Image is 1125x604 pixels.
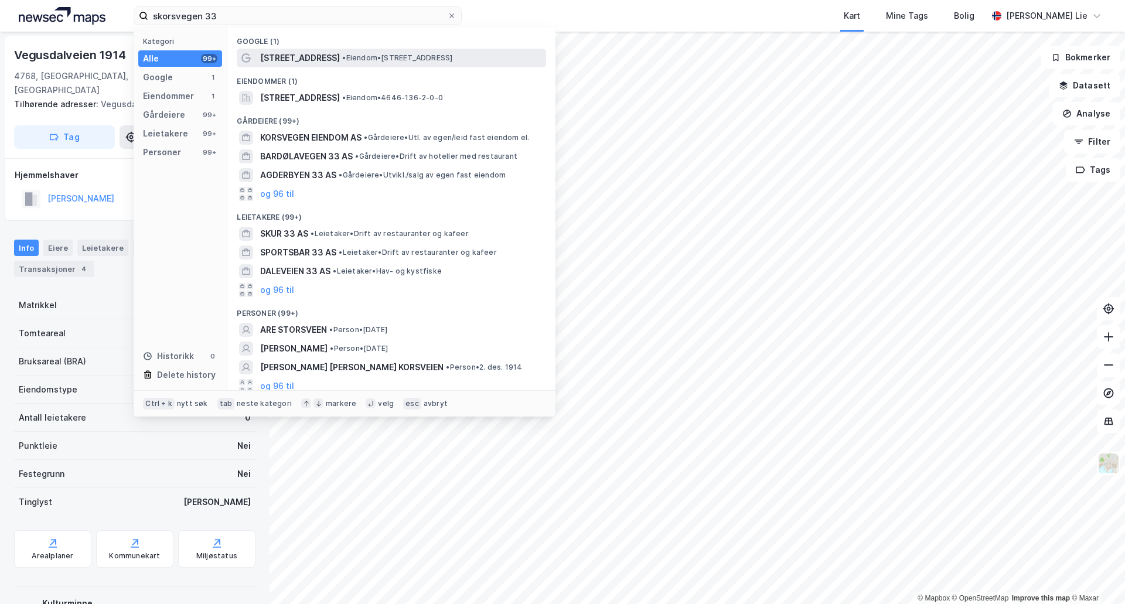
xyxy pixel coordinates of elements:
[19,354,86,368] div: Bruksareal (BRA)
[952,594,1009,602] a: OpenStreetMap
[201,148,217,157] div: 99+
[886,9,928,23] div: Mine Tags
[143,89,194,103] div: Eiendommer
[208,352,217,361] div: 0
[201,110,217,120] div: 99+
[326,399,356,408] div: markere
[333,267,336,275] span: •
[260,91,340,105] span: [STREET_ADDRESS]
[1012,594,1070,602] a: Improve this map
[19,7,105,25] img: logo.a4113a55bc3d86da70a041830d287a7e.svg
[19,298,57,312] div: Matrikkel
[918,594,950,602] a: Mapbox
[14,69,198,97] div: 4768, [GEOGRAPHIC_DATA], [GEOGRAPHIC_DATA]
[227,67,555,88] div: Eiendommer (1)
[260,187,294,201] button: og 96 til
[143,398,175,410] div: Ctrl + k
[339,248,496,257] span: Leietaker • Drift av restauranter og kafeer
[227,203,555,224] div: Leietakere (99+)
[19,495,52,509] div: Tinglyst
[954,9,974,23] div: Bolig
[1064,130,1120,153] button: Filter
[260,379,294,393] button: og 96 til
[403,398,421,410] div: esc
[260,131,362,145] span: KORSVEGEN EIENDOM AS
[109,551,160,561] div: Kommunekart
[148,7,447,25] input: Søk på adresse, matrikkel, gårdeiere, leietakere eller personer
[19,326,66,340] div: Tomteareal
[19,383,77,397] div: Eiendomstype
[260,227,308,241] span: SKUR 33 AS
[339,170,506,180] span: Gårdeiere • Utvikl./salg av egen fast eiendom
[14,125,115,149] button: Tag
[329,325,333,334] span: •
[196,551,237,561] div: Miljøstatus
[19,411,86,425] div: Antall leietakere
[227,299,555,320] div: Personer (99+)
[260,323,327,337] span: ARE STORSVEEN
[311,229,314,238] span: •
[237,399,292,408] div: neste kategori
[260,149,353,163] span: BARDØLAVEGEN 33 AS
[14,240,39,256] div: Info
[201,54,217,63] div: 99+
[14,99,101,109] span: Tilhørende adresser:
[260,245,336,260] span: SPORTSBAR 33 AS
[342,53,346,62] span: •
[14,261,94,277] div: Transaksjoner
[177,399,208,408] div: nytt søk
[133,240,177,256] div: Datasett
[446,363,449,371] span: •
[15,168,255,182] div: Hjemmelshaver
[19,467,64,481] div: Festegrunn
[1049,74,1120,97] button: Datasett
[143,52,159,66] div: Alle
[1041,46,1120,69] button: Bokmerker
[43,240,73,256] div: Eiere
[355,152,517,161] span: Gårdeiere • Drift av hoteller med restaurant
[183,495,251,509] div: [PERSON_NAME]
[19,439,57,453] div: Punktleie
[32,551,73,561] div: Arealplaner
[355,152,359,161] span: •
[245,411,251,425] div: 0
[1097,452,1120,475] img: Z
[1066,548,1125,604] div: Kontrollprogram for chat
[143,349,194,363] div: Historikk
[424,399,448,408] div: avbryt
[260,168,336,182] span: AGDERBYEN 33 AS
[260,360,444,374] span: [PERSON_NAME] [PERSON_NAME] KORSVEIEN
[330,344,333,353] span: •
[333,267,442,276] span: Leietaker • Hav- og kystfiske
[14,46,128,64] div: Vegusdalveien 1914
[260,283,294,297] button: og 96 til
[77,240,128,256] div: Leietakere
[1066,158,1120,182] button: Tags
[342,93,346,102] span: •
[227,28,555,49] div: Google (1)
[342,53,452,63] span: Eiendom • [STREET_ADDRESS]
[311,229,468,238] span: Leietaker • Drift av restauranter og kafeer
[364,133,529,142] span: Gårdeiere • Utl. av egen/leid fast eiendom el.
[342,93,443,103] span: Eiendom • 4646-136-2-0-0
[1052,102,1120,125] button: Analyse
[14,97,246,111] div: Vegusdalveien 1918
[78,263,90,275] div: 4
[143,70,173,84] div: Google
[330,344,388,353] span: Person • [DATE]
[157,368,216,382] div: Delete history
[237,467,251,481] div: Nei
[208,73,217,82] div: 1
[1066,548,1125,604] iframe: Chat Widget
[364,133,367,142] span: •
[339,248,342,257] span: •
[143,145,181,159] div: Personer
[1006,9,1087,23] div: [PERSON_NAME] Lie
[260,51,340,65] span: [STREET_ADDRESS]
[208,91,217,101] div: 1
[201,129,217,138] div: 99+
[260,342,328,356] span: [PERSON_NAME]
[378,399,394,408] div: velg
[329,325,387,335] span: Person • [DATE]
[217,398,235,410] div: tab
